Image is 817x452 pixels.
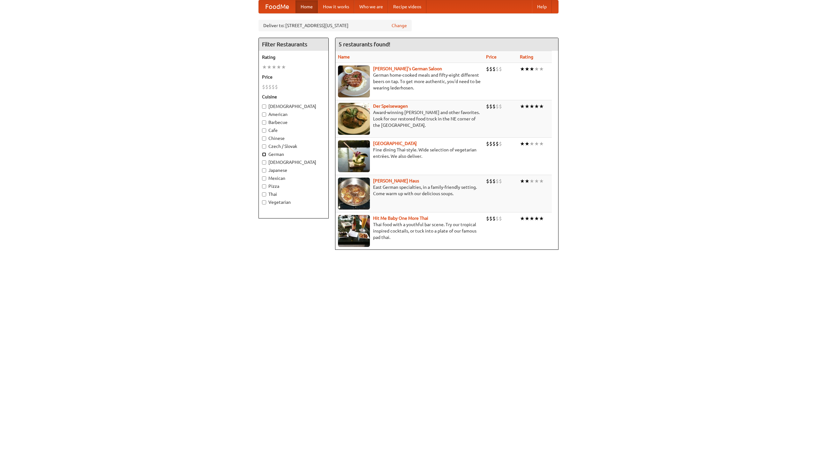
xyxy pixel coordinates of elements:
li: $ [262,83,265,90]
label: American [262,111,325,118]
input: Barbecue [262,120,266,125]
li: ★ [534,215,539,222]
label: Mexican [262,175,325,181]
li: ★ [525,140,529,147]
a: [PERSON_NAME] Haus [373,178,419,183]
li: ★ [534,65,539,73]
h5: Rating [262,54,325,60]
a: Name [338,54,350,59]
input: Mexican [262,176,266,180]
li: ★ [281,64,286,71]
li: $ [496,140,499,147]
li: $ [265,83,268,90]
input: [DEMOGRAPHIC_DATA] [262,160,266,165]
li: ★ [534,178,539,185]
input: [DEMOGRAPHIC_DATA] [262,104,266,109]
li: ★ [539,178,544,185]
li: ★ [520,140,525,147]
li: $ [275,83,278,90]
input: Pizza [262,184,266,188]
input: Czech / Slovak [262,144,266,149]
li: ★ [539,103,544,110]
label: German [262,151,325,157]
p: Award-winning [PERSON_NAME] and other favorites. Look for our restored food truck in the NE corne... [338,109,481,128]
li: ★ [525,215,529,222]
li: $ [486,215,489,222]
li: ★ [539,65,544,73]
a: Help [532,0,552,13]
input: Vegetarian [262,200,266,204]
li: $ [492,103,496,110]
label: Chinese [262,135,325,142]
h5: Price [262,74,325,80]
a: [GEOGRAPHIC_DATA] [373,141,417,146]
li: $ [496,103,499,110]
a: Change [392,22,407,29]
li: $ [268,83,272,90]
p: German home-cooked meals and fifty-eight different beers on tap. To get more authentic, you'd nee... [338,72,481,91]
li: $ [492,65,496,73]
li: $ [492,178,496,185]
li: $ [499,103,502,110]
li: ★ [529,178,534,185]
a: Rating [520,54,533,59]
li: $ [486,178,489,185]
input: Chinese [262,136,266,141]
input: American [262,112,266,117]
li: ★ [534,103,539,110]
input: Japanese [262,168,266,172]
label: Pizza [262,183,325,189]
p: Thai food with a youthful bar scene. Try our tropical inspired cocktails, or tuck into a plate of... [338,221,481,241]
li: $ [499,140,502,147]
img: esthers.jpg [338,65,370,97]
li: $ [496,215,499,222]
div: Deliver to: [STREET_ADDRESS][US_STATE] [259,20,412,31]
li: ★ [529,65,534,73]
li: ★ [534,140,539,147]
li: ★ [267,64,272,71]
a: Der Speisewagen [373,103,408,109]
a: Who we are [354,0,388,13]
ng-pluralize: 5 restaurants found! [339,41,390,47]
label: Czech / Slovak [262,143,325,149]
label: Barbecue [262,119,325,126]
label: [DEMOGRAPHIC_DATA] [262,103,325,110]
h5: Cuisine [262,94,325,100]
li: ★ [262,64,267,71]
a: FoodMe [259,0,296,13]
li: $ [492,140,496,147]
input: Cafe [262,128,266,133]
label: Cafe [262,127,325,134]
a: [PERSON_NAME]'s German Saloon [373,66,442,71]
img: satay.jpg [338,140,370,172]
label: Thai [262,191,325,197]
img: kohlhaus.jpg [338,178,370,210]
a: How it works [318,0,354,13]
label: Japanese [262,167,325,173]
a: Price [486,54,497,59]
li: ★ [520,65,525,73]
li: $ [272,83,275,90]
li: $ [489,140,492,147]
li: $ [486,140,489,147]
img: babythai.jpg [338,215,370,247]
label: [DEMOGRAPHIC_DATA] [262,159,325,165]
li: $ [499,65,502,73]
li: ★ [276,64,281,71]
li: $ [492,215,496,222]
img: speisewagen.jpg [338,103,370,135]
li: ★ [529,215,534,222]
label: Vegetarian [262,199,325,205]
li: ★ [539,215,544,222]
li: ★ [520,178,525,185]
li: ★ [525,178,529,185]
li: ★ [520,103,525,110]
li: ★ [539,140,544,147]
a: Home [296,0,318,13]
li: $ [489,215,492,222]
li: ★ [529,103,534,110]
a: Hit Me Baby One More Thai [373,216,428,221]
